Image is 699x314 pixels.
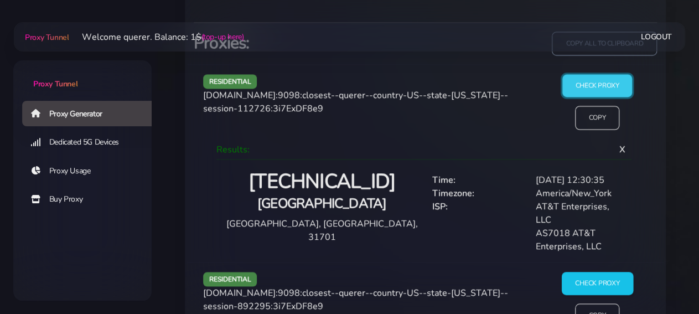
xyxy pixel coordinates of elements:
input: Check Proxy [561,272,633,295]
a: Proxy Tunnel [13,60,152,90]
input: Copy [575,106,619,130]
a: Buy Proxy [22,187,160,212]
a: Dedicated 5G Devices [22,130,160,155]
div: America/New_York [529,187,632,200]
div: [DATE] 12:30:35 [529,173,632,187]
a: (top-up here) [201,31,244,43]
span: [DOMAIN_NAME]:9098:closest--querer--country-US--state-[US_STATE]--session-892295:3i7ExDF8e9 [203,287,508,312]
span: residential [203,272,257,286]
span: residential [203,74,257,88]
span: Proxy Tunnel [25,32,69,43]
div: ISP: [426,200,529,227]
h4: [GEOGRAPHIC_DATA] [225,194,419,213]
a: Proxy Tunnel [23,28,69,46]
div: AT&T Enterprises, LLC [529,200,632,227]
span: [DOMAIN_NAME]:9098:closest--querer--country-US--state-[US_STATE]--session-112726:3i7ExDF8e9 [203,89,508,115]
input: Check Proxy [562,74,633,97]
a: Logout [641,27,672,47]
iframe: Webchat Widget [645,260,685,300]
li: Welcome querer. Balance: 1$ [69,30,244,44]
span: [GEOGRAPHIC_DATA], [GEOGRAPHIC_DATA], 31701 [226,218,418,243]
div: AS7018 AT&T Enterprises, LLC [529,227,632,253]
a: Proxy Usage [22,158,160,184]
h2: [TECHNICAL_ID] [225,169,419,195]
span: Proxy Tunnel [33,79,77,89]
span: Results: [216,143,250,156]
div: Time: [426,173,529,187]
a: Proxy Generator [22,101,160,126]
div: Timezone: [426,187,529,200]
span: X [610,135,634,164]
